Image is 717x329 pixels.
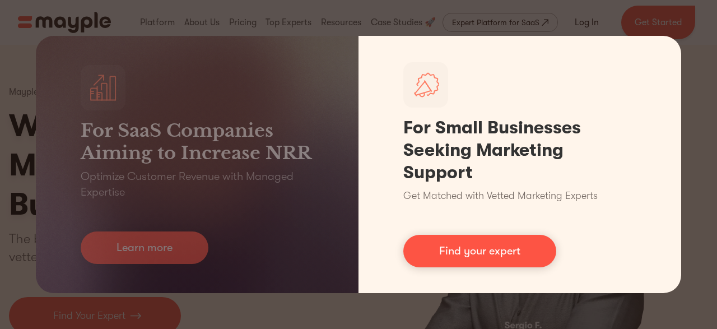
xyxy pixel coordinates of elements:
[403,117,636,184] h1: For Small Businesses Seeking Marketing Support
[403,235,556,267] a: Find your expert
[81,169,314,200] p: Optimize Customer Revenue with Managed Expertise
[81,119,314,164] h3: For SaaS Companies Aiming to Increase NRR
[403,188,598,203] p: Get Matched with Vetted Marketing Experts
[81,231,208,264] a: Learn more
